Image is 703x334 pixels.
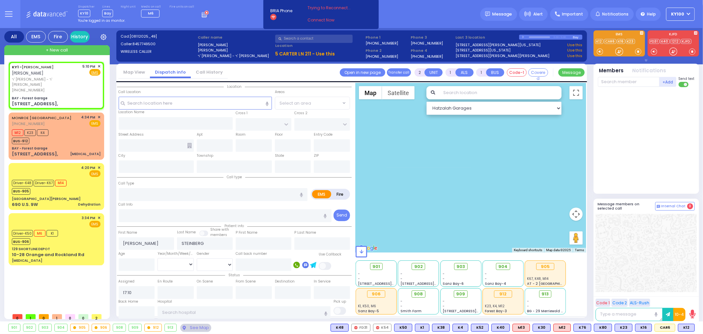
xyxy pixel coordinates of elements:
[275,50,335,57] u: 5 CARTER LN 211 - Use this
[617,39,625,44] a: K16
[372,263,380,270] span: 901
[12,115,72,120] a: MONROE [GEOGRAPHIC_DATA]
[525,251,559,259] span: K67, K48, M14
[158,299,172,304] label: Hospital
[570,231,583,245] button: Drag Pegman onto the map to open Street View
[12,251,84,258] div: 10-28 Orange and Rockland Rd
[573,324,591,332] div: K76
[236,111,248,116] label: Cross 1
[358,309,379,314] span: Sanz Bay-5
[158,251,194,256] div: Year/Month/Week/Day
[24,129,36,136] span: K23
[456,48,511,53] a: [STREET_ADDRESS][US_STATE]
[12,121,44,126] span: [PHONE_NUMBER]
[12,87,44,93] span: [PHONE_NUMBER]
[443,299,445,304] span: -
[331,324,349,332] div: K48
[400,309,422,314] span: Smith Farm
[432,324,450,332] div: K38
[331,190,349,198] label: Fire
[485,304,505,309] span: K23, K4, M12
[197,279,213,284] label: On Scene
[221,223,247,228] span: Patient info
[294,230,316,235] label: P Last Name
[415,324,429,332] div: BLS
[629,299,650,307] button: ALS-Rush
[308,17,360,23] a: Connect Now
[542,291,549,297] span: 913
[198,35,273,40] label: Caller name
[411,54,443,59] label: [PHONE_NUMBER]
[666,8,695,21] button: Ky100
[596,299,610,307] button: Code 1
[12,247,50,251] div: 129 SHORTLINE DEPOT
[141,5,162,9] label: Medic on call
[312,190,331,198] label: EMS
[39,324,51,331] div: 903
[275,279,295,284] label: Destination
[165,324,176,331] div: 913
[98,115,101,120] span: ✕
[98,165,101,171] span: ✕
[494,290,512,298] div: 912
[275,132,283,137] label: Floor
[415,324,429,332] div: K1
[443,281,464,286] span: Sanz Bay-6
[71,324,89,331] div: 905
[46,230,58,237] span: K1
[354,326,358,329] img: red-radio-icon.svg
[308,5,360,11] span: Trying to Reconnect...
[150,69,191,75] a: Dispatch info
[294,111,308,116] label: Cross 2
[673,308,686,321] button: 10-4
[275,35,353,43] input: Search a contact
[527,304,529,309] span: -
[12,180,33,186] span: Driver-K48
[81,165,96,170] span: 4:20 PM
[394,324,412,332] div: K50
[48,31,68,43] div: Fire
[513,324,530,332] div: M13
[119,279,135,284] label: Assigned
[358,281,421,286] span: [STREET_ADDRESS][PERSON_NAME]
[357,244,379,252] a: Open this area in Google Maps (opens a new window)
[148,11,154,16] span: M6
[13,314,22,319] span: 0
[46,47,68,53] span: + New call
[236,230,257,235] label: P First Name
[660,39,670,44] a: K40
[55,324,68,331] div: 904
[471,324,489,332] div: BLS
[432,324,450,332] div: BLS
[598,77,659,87] input: Search member
[70,151,101,156] div: [MEDICAL_DATA]
[37,129,48,136] span: K4
[400,271,402,276] span: -
[615,324,632,332] div: K23
[12,146,47,151] div: BAY - Forest Garage
[118,69,150,75] a: Map View
[236,251,267,256] label: Call back number
[567,42,582,48] a: Use this
[615,324,632,332] div: BLS
[210,232,227,237] span: members
[655,202,695,211] button: Internal Chat 0
[191,69,228,75] a: Call History
[661,204,686,209] span: Internal Chat
[121,41,196,47] label: Caller:
[483,278,514,287] span: K23, K4, M12
[527,276,549,281] span: K67, K48, M14
[648,33,699,37] label: KJFD
[507,68,527,77] button: Code-1
[659,77,677,87] button: +Add
[89,170,101,177] span: EMS
[119,230,137,235] label: First Name
[573,35,582,40] div: Bay
[647,11,656,17] span: Help
[678,324,695,332] div: BLS
[491,324,510,332] div: K40
[485,276,487,281] span: -
[376,326,379,329] img: red-radio-icon.svg
[357,244,379,252] img: Google
[492,11,512,17] span: Message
